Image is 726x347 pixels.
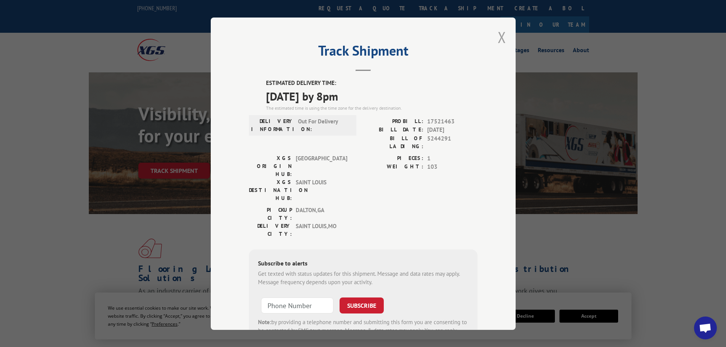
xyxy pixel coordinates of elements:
[694,317,717,339] div: Open chat
[249,178,292,202] label: XGS DESTINATION HUB:
[296,154,347,178] span: [GEOGRAPHIC_DATA]
[266,104,478,111] div: The estimated time is using the time zone for the delivery destination.
[249,222,292,238] label: DELIVERY CITY:
[298,117,349,133] span: Out For Delivery
[249,154,292,178] label: XGS ORIGIN HUB:
[427,126,478,134] span: [DATE]
[340,297,384,313] button: SUBSCRIBE
[498,27,506,47] button: Close modal
[363,117,423,126] label: PROBILL:
[363,154,423,163] label: PIECES:
[258,269,468,286] div: Get texted with status updates for this shipment. Message and data rates may apply. Message frequ...
[296,222,347,238] span: SAINT LOUIS , MO
[258,318,271,325] strong: Note:
[258,318,468,344] div: by providing a telephone number and submitting this form you are consenting to be contacted by SM...
[251,117,294,133] label: DELIVERY INFORMATION:
[296,178,347,202] span: SAINT LOUIS
[427,163,478,171] span: 103
[363,163,423,171] label: WEIGHT:
[258,258,468,269] div: Subscribe to alerts
[266,79,478,88] label: ESTIMATED DELIVERY TIME:
[363,134,423,150] label: BILL OF LADING:
[249,206,292,222] label: PICKUP CITY:
[296,206,347,222] span: DALTON , GA
[249,45,478,60] h2: Track Shipment
[261,297,333,313] input: Phone Number
[266,87,478,104] span: [DATE] by 8pm
[427,154,478,163] span: 1
[363,126,423,134] label: BILL DATE:
[427,134,478,150] span: 5244291
[427,117,478,126] span: 17521463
